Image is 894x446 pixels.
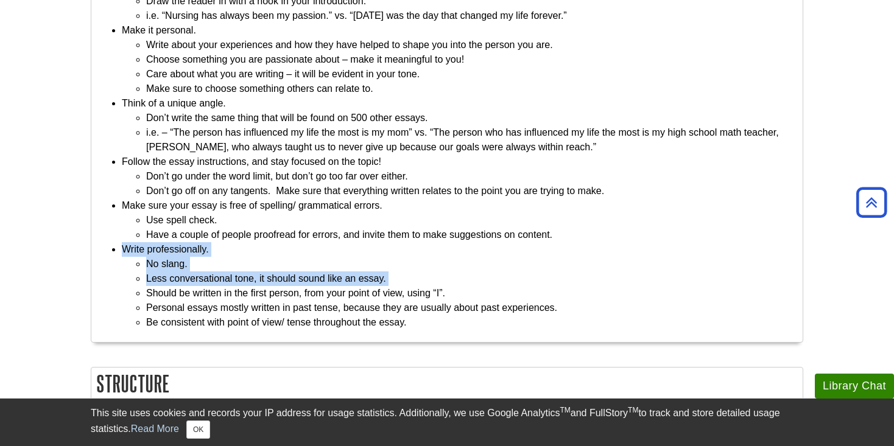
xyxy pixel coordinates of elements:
[146,38,797,52] li: Write about your experiences and how they have helped to shape you into the person you are.
[131,423,179,434] a: Read More
[560,406,570,414] sup: TM
[146,52,797,67] li: Choose something you are passionate about – make it meaningful to you!
[146,286,797,301] li: Should be written in the first person, from your point of view, using “I”.
[146,82,797,96] li: Make sure to choose something others can relate to.
[91,368,803,400] h2: Structure
[146,67,797,82] li: Care about what you are writing – it will be evident in your tone.
[122,242,797,330] li: Write professionally.
[146,271,797,286] li: Less conversational tone, it should sound like an essay.
[186,420,210,439] button: Close
[146,257,797,271] li: No slang.
[146,125,797,155] li: i.e. – “The person has influenced my life the most is my mom” vs. “The person who has influenced ...
[122,198,797,242] li: Make sure your essay is free of spelling/ grammatical errors.
[122,155,797,198] li: Follow the essay instructions, and stay focused on the topic!
[146,111,797,125] li: Don’t write the same thing that will be found on 500 other essays.
[146,315,797,330] li: Be consistent with point of view/ tense throughout the essay.
[146,9,797,23] li: i.e. “Nursing has always been my passion.” vs. “[DATE] was the day that changed my life forever.”
[122,23,797,96] li: Make it personal.
[146,213,797,228] li: Use spell check.
[146,169,797,184] li: Don’t go under the word limit, but don’t go too far over either.
[146,184,797,198] li: Don’t go off on any tangents. Make sure that everything written relates to the point you are tryi...
[122,96,797,155] li: Think of a unique angle.
[146,301,797,315] li: Personal essays mostly written in past tense, because they are usually about past experiences.
[91,406,803,439] div: This site uses cookies and records your IP address for usage statistics. Additionally, we use Goo...
[628,406,638,414] sup: TM
[852,194,891,211] a: Back to Top
[146,228,797,242] li: Have a couple of people proofread for errors, and invite them to make suggestions on content.
[815,374,894,399] button: Library Chat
